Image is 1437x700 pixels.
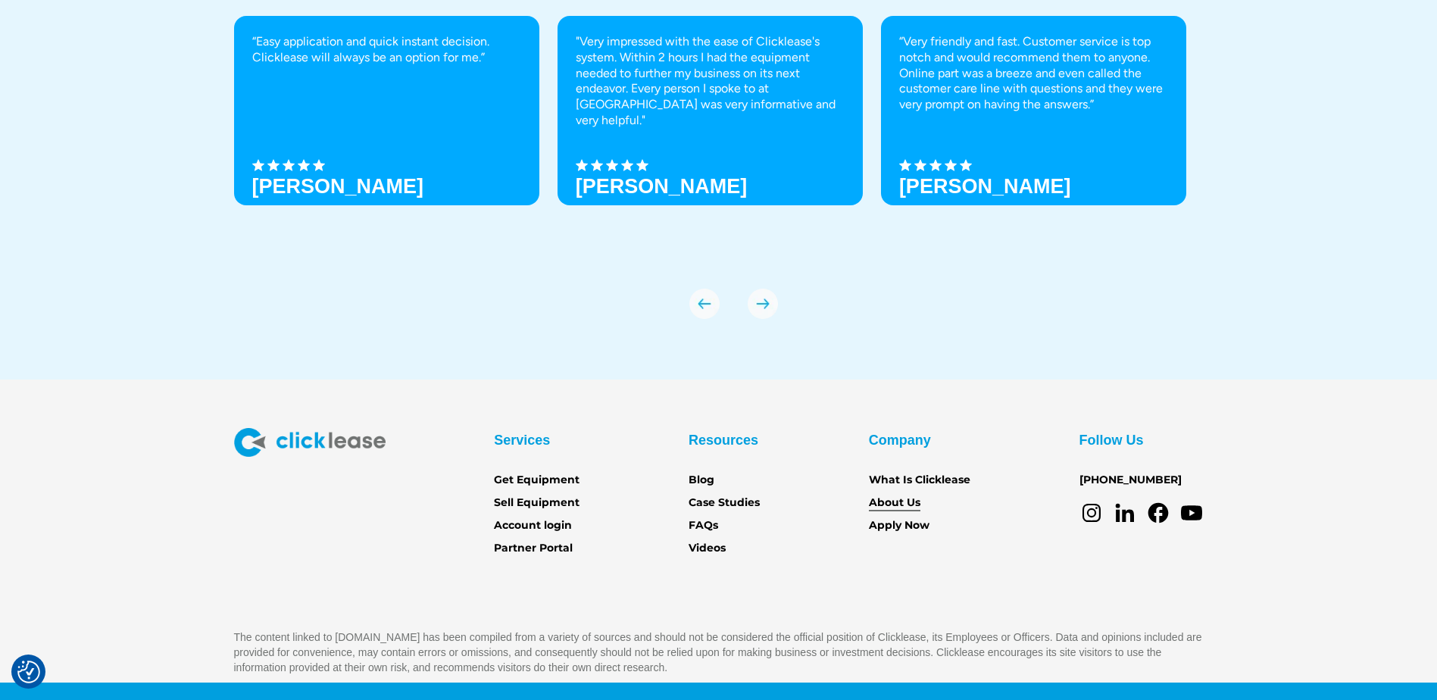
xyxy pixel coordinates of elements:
[494,472,579,489] a: Get Equipment
[283,159,295,171] img: Black star icon
[252,175,424,198] h3: [PERSON_NAME]
[606,159,618,171] img: Black star icon
[945,159,957,171] img: Black star icon
[869,517,929,534] a: Apply Now
[576,175,748,198] strong: [PERSON_NAME]
[914,159,926,171] img: Black star icon
[748,289,778,319] img: arrow Icon
[689,472,714,489] a: Blog
[689,428,758,452] div: Resources
[17,661,40,683] img: Revisit consent button
[17,661,40,683] button: Consent Preferences
[313,159,325,171] img: Black star icon
[689,495,760,511] a: Case Studies
[899,159,911,171] img: Black star icon
[234,428,386,457] img: Clicklease logo
[234,630,1204,675] p: The content linked to [DOMAIN_NAME] has been compiled from a variety of sources and should not be...
[234,16,539,258] div: 1 of 8
[1079,428,1144,452] div: Follow Us
[929,159,942,171] img: Black star icon
[899,175,1071,198] h3: [PERSON_NAME]
[576,34,845,129] p: "Very impressed with the ease of Clicklease's system. Within 2 hours I had the equipment needed t...
[298,159,310,171] img: Black star icon
[267,159,280,171] img: Black star icon
[689,517,718,534] a: FAQs
[689,540,726,557] a: Videos
[960,159,972,171] img: Black star icon
[252,34,521,66] p: “Easy application and quick instant decision. Clicklease will always be an option for me.”
[252,159,264,171] img: Black star icon
[869,472,970,489] a: What Is Clicklease
[494,428,550,452] div: Services
[881,16,1186,258] div: 3 of 8
[576,159,588,171] img: Black star icon
[621,159,633,171] img: Black star icon
[494,540,573,557] a: Partner Portal
[1079,472,1182,489] a: [PHONE_NUMBER]
[494,517,572,534] a: Account login
[748,289,778,319] div: next slide
[869,428,931,452] div: Company
[869,495,920,511] a: About Us
[591,159,603,171] img: Black star icon
[689,289,720,319] img: arrow Icon
[636,159,648,171] img: Black star icon
[558,16,863,258] div: 2 of 8
[899,34,1168,113] p: “Very friendly and fast. Customer service is top notch and would recommend them to anyone. Online...
[234,16,1204,319] div: carousel
[494,495,579,511] a: Sell Equipment
[689,289,720,319] div: previous slide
